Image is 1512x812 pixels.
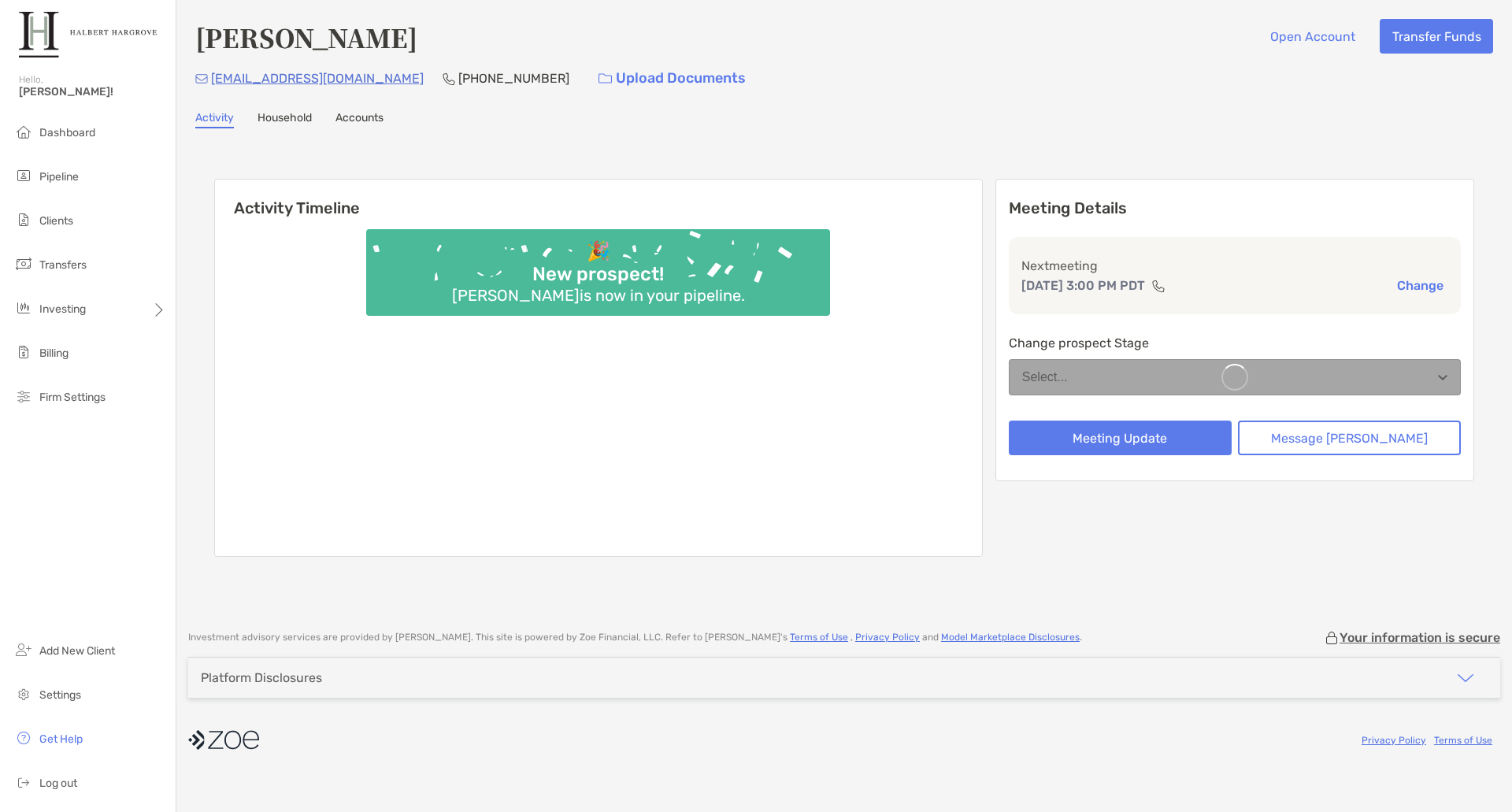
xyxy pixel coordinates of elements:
img: Email Icon [195,74,208,83]
span: Clients [39,214,73,228]
a: Privacy Policy [1362,735,1426,746]
p: Meeting Details [1009,198,1461,218]
span: Add New Client [39,644,115,658]
p: Change prospect Stage [1009,333,1461,353]
img: add_new_client icon [14,640,33,659]
img: firm-settings icon [14,387,33,406]
button: Meeting Update [1009,421,1232,455]
img: company logo [188,722,259,758]
img: dashboard icon [14,122,33,141]
p: Investment advisory services are provided by [PERSON_NAME] . This site is powered by Zoe Financia... [188,632,1082,643]
div: New prospect! [526,263,670,286]
div: Platform Disclosures [201,670,322,685]
img: pipeline icon [14,166,33,185]
a: Privacy Policy [855,632,920,643]
button: Open Account [1258,19,1367,54]
a: Terms of Use [1434,735,1492,746]
span: Get Help [39,732,83,746]
h6: Activity Timeline [215,180,982,217]
span: Billing [39,347,69,360]
button: Message [PERSON_NAME] [1238,421,1461,455]
div: 🎉 [580,240,617,263]
a: Household [258,111,312,128]
a: Model Marketplace Disclosures [941,632,1080,643]
img: billing icon [14,343,33,362]
a: Activity [195,111,234,128]
img: transfers icon [14,254,33,273]
img: get-help icon [14,729,33,747]
h4: [PERSON_NAME] [195,19,417,55]
span: Dashboard [39,126,95,139]
span: [PERSON_NAME]! [19,85,166,98]
a: Accounts [335,111,384,128]
img: investing icon [14,298,33,317]
span: Settings [39,688,81,702]
div: [PERSON_NAME] is now in your pipeline. [446,286,751,305]
p: Your information is secure [1340,630,1500,645]
a: Terms of Use [790,632,848,643]
p: [PHONE_NUMBER] [458,69,569,88]
img: clients icon [14,210,33,229]
span: Log out [39,777,77,790]
a: Upload Documents [588,61,756,95]
img: icon arrow [1456,669,1475,688]
p: [DATE] 3:00 PM PDT [1021,276,1145,295]
p: Next meeting [1021,256,1448,276]
img: Zoe Logo [19,6,157,63]
button: Transfer Funds [1380,19,1493,54]
img: settings icon [14,684,33,703]
img: button icon [598,73,612,84]
button: Change [1392,277,1448,294]
p: [EMAIL_ADDRESS][DOMAIN_NAME] [211,69,424,88]
img: communication type [1151,280,1165,292]
span: Investing [39,302,86,316]
span: Firm Settings [39,391,106,404]
img: logout icon [14,773,33,792]
span: Transfers [39,258,87,272]
img: Phone Icon [443,72,455,85]
span: Pipeline [39,170,79,184]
